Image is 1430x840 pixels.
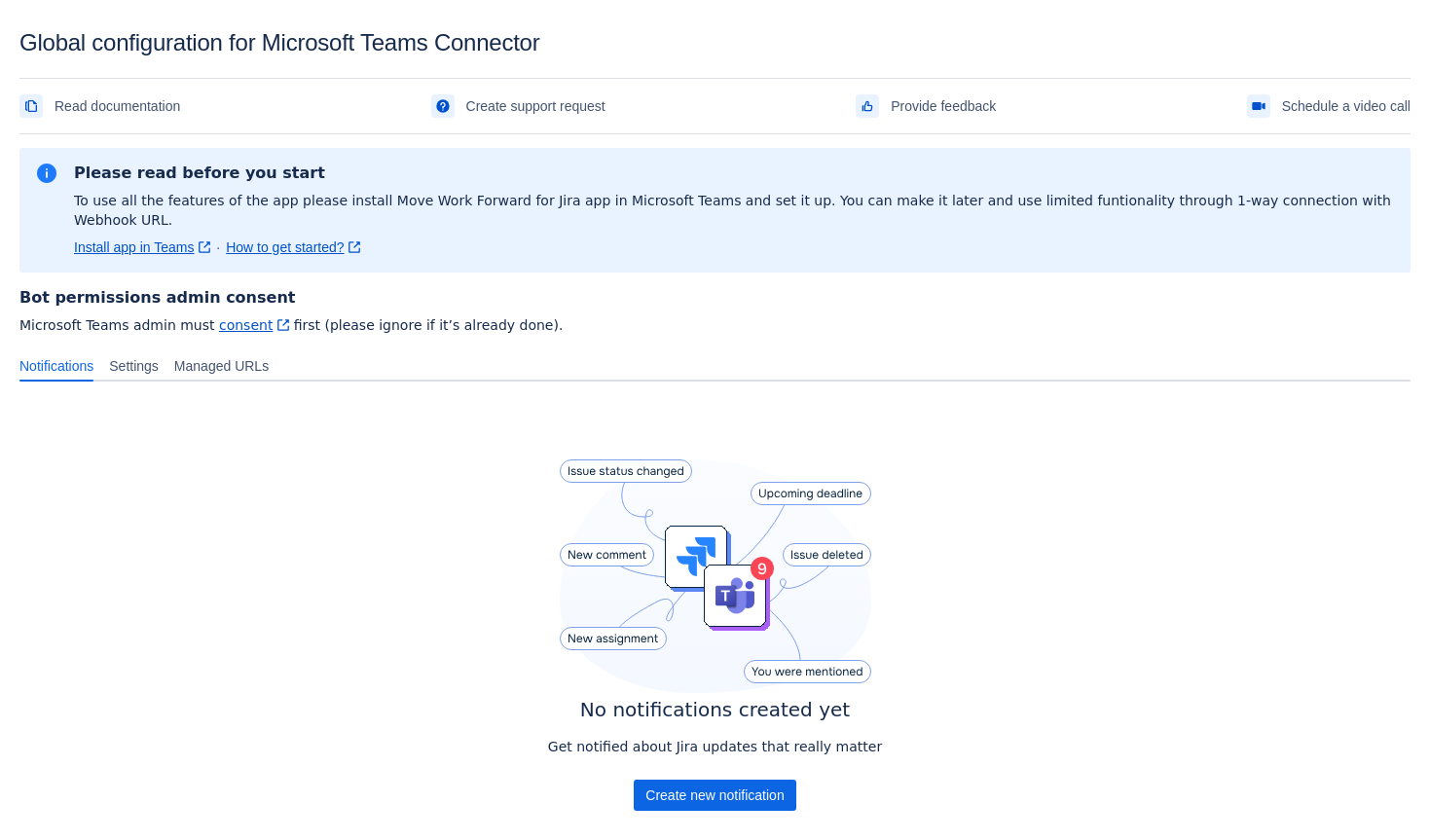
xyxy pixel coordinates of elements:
span: Managed URLs [174,356,269,376]
span: Notifications [19,356,93,376]
a: consent [219,317,289,333]
span: Provide feedback [891,91,996,122]
span: information [35,162,58,185]
div: Global configuration for Microsoft Teams Connector [19,29,1411,56]
span: feedback [860,98,875,114]
a: Read documentation [19,91,180,122]
a: Provide feedback [856,91,996,122]
span: videoCall [1251,98,1266,114]
a: Create support request [431,91,605,122]
h4: Bot permissions admin consent [19,288,1411,308]
a: How to get started? [226,237,360,257]
span: documentation [23,98,39,114]
span: Create support request [466,91,605,122]
h2: Please read before you start [74,164,1395,183]
a: Schedule a video call [1247,91,1411,122]
span: Settings [109,356,159,376]
p: To use all the features of the app please install Move Work Forward for Jira app in Microsoft Tea... [74,191,1395,230]
span: Read documentation [55,91,180,122]
button: Create new notification [634,780,795,811]
span: Microsoft Teams admin must first (please ignore if it’s already done). [19,315,1411,335]
span: Schedule a video call [1282,91,1411,122]
div: Button group [634,780,795,811]
a: Install app in Teams [74,237,210,257]
h4: No notifications created yet [548,698,882,721]
span: Create new notification [645,780,784,811]
span: support [435,98,451,114]
p: Get notified about Jira updates that really matter [548,737,882,756]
